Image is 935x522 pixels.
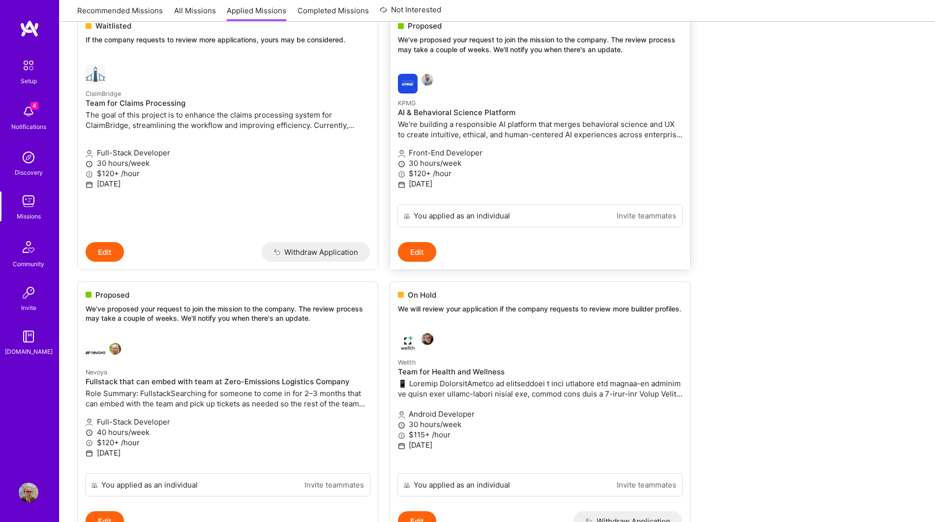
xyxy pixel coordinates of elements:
[86,99,370,108] h4: Team for Claims Processing
[86,181,93,188] i: icon Calendar
[398,422,405,429] i: icon Clock
[398,99,416,107] small: KPMG
[86,110,370,130] p: The goal of this project is to enhance the claims processing system for ClaimBridge, streamlining...
[422,74,433,86] img: Ryan Dodd
[19,102,38,122] img: bell
[398,359,416,366] small: Wellth
[398,442,405,450] i: icon Calendar
[101,480,198,490] div: You applied as an individual
[398,440,682,450] p: [DATE]
[380,4,441,22] a: Not Interested
[18,55,39,76] img: setup
[262,242,370,262] button: Withdraw Application
[390,66,690,204] a: KPMG company logoRyan DoddKPMGAI & Behavioral Science PlatformWe're building a responsible AI pla...
[11,122,46,132] div: Notifications
[398,181,405,188] i: icon Calendar
[86,388,370,409] p: Role Summary: FullstackSearching for someone to come in for 2–3 months that can embed with the te...
[17,211,41,221] div: Missions
[5,346,53,357] div: [DOMAIN_NAME]
[398,119,682,140] p: We're building a responsible AI platform that merges behavioral science and UX to create intuitiv...
[398,74,418,93] img: KPMG company logo
[398,148,682,158] p: Front-End Developer
[95,21,131,31] span: Waitlisted
[30,102,38,110] span: 4
[398,35,682,54] p: We've proposed your request to join the mission to the company. The review process may take a cou...
[13,259,44,269] div: Community
[398,430,682,440] p: $115+ /hour
[398,432,405,439] i: icon MoneyGray
[86,150,93,157] i: icon Applicant
[86,368,107,376] small: Nevoya
[617,211,676,221] a: Invite teammates
[422,333,433,345] img: Donald Angelillo
[21,303,36,313] div: Invite
[86,427,370,437] p: 40 hours/week
[77,5,163,22] a: Recommended Missions
[398,179,682,189] p: [DATE]
[174,5,216,22] a: All Missions
[408,21,442,31] span: Proposed
[86,90,121,97] small: ClaimBridge
[398,368,682,376] h4: Team for Health and Wellness
[86,439,93,447] i: icon MoneyGray
[617,480,676,490] a: Invite teammates
[17,235,40,259] img: Community
[390,325,690,473] a: Wellth company logoDonald AngelilloWellthTeam for Health and Wellness📱 Loremip DolorsitAmetco ad ...
[86,417,370,427] p: Full-Stack Developer
[298,5,369,22] a: Completed Missions
[304,480,364,490] a: Invite teammates
[86,450,93,457] i: icon Calendar
[19,148,38,167] img: discovery
[86,437,370,448] p: $120+ /hour
[398,150,405,157] i: icon Applicant
[86,168,370,179] p: $120+ /hour
[227,5,286,22] a: Applied Missions
[398,160,405,168] i: icon Clock
[19,483,38,502] img: User Avatar
[86,242,124,262] button: Edit
[398,171,405,178] i: icon MoneyGray
[86,148,370,158] p: Full-Stack Developer
[398,304,682,314] p: We will review your application if the company requests to review more builder profiles.
[86,160,93,168] i: icon Clock
[408,290,436,300] span: On Hold
[86,64,105,84] img: ClaimBridge company logo
[86,171,93,178] i: icon MoneyGray
[398,419,682,430] p: 30 hours/week
[398,168,682,179] p: $120+ /hour
[398,333,418,353] img: Wellth company logo
[86,419,93,426] i: icon Applicant
[86,448,370,458] p: [DATE]
[398,158,682,168] p: 30 hours/week
[78,57,378,243] a: ClaimBridge company logoClaimBridgeTeam for Claims ProcessingThe goal of this project is to enhan...
[398,378,682,399] p: 📱 Loremip DolorsitAmetco ad elitseddoei t inci utlabore etd magnaa-en adminim ve quisn exer ullam...
[95,290,129,300] span: Proposed
[86,429,93,436] i: icon Clock
[86,179,370,189] p: [DATE]
[21,76,37,86] div: Setup
[109,343,121,355] img: Ron Almog
[19,191,38,211] img: teamwork
[398,411,405,419] i: icon Applicant
[86,343,105,363] img: Nevoya company logo
[86,304,370,323] p: We've proposed your request to join the mission to the company. The review process may take a cou...
[86,158,370,168] p: 30 hours/week
[398,409,682,419] p: Android Developer
[398,242,436,262] button: Edit
[15,167,43,178] div: Discovery
[86,35,370,45] p: If the company requests to review more applications, yours may be considered.
[16,483,41,502] a: User Avatar
[398,108,682,117] h4: AI & Behavioral Science Platform
[414,480,510,490] div: You applied as an individual
[19,283,38,303] img: Invite
[78,335,378,473] a: Nevoya company logoRon AlmogNevoyaFullstack that can embed with team at Zero-Emissions Logistics ...
[20,20,39,37] img: logo
[86,377,370,386] h4: Fullstack that can embed with team at Zero-Emissions Logistics Company
[19,327,38,346] img: guide book
[414,211,510,221] div: You applied as an individual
